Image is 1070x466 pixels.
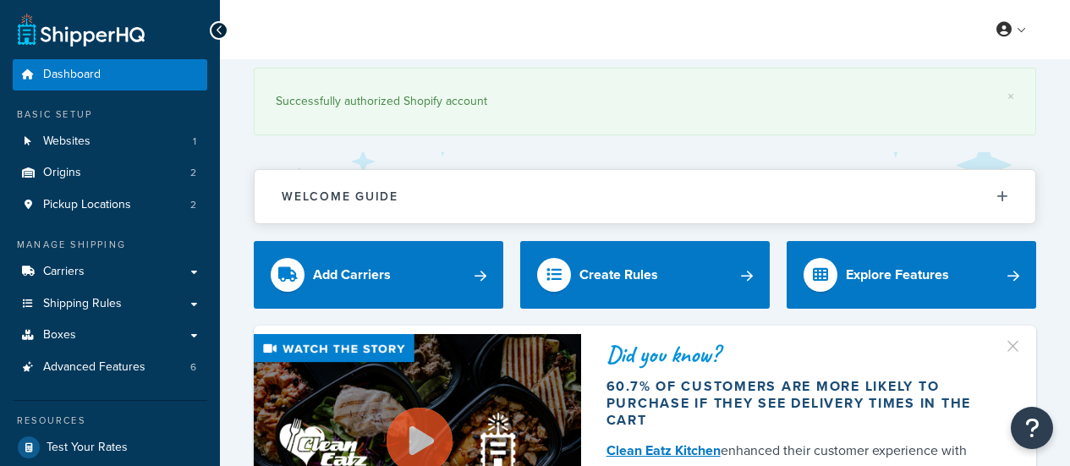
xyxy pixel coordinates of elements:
[13,157,207,189] li: Origins
[846,263,949,287] div: Explore Features
[13,59,207,90] a: Dashboard
[190,360,196,375] span: 6
[193,134,196,149] span: 1
[13,126,207,157] li: Websites
[606,378,1011,429] div: 60.7% of customers are more likely to purchase if they see delivery times in the cart
[276,90,1014,113] div: Successfully authorized Shopify account
[190,166,196,180] span: 2
[43,360,145,375] span: Advanced Features
[43,265,85,279] span: Carriers
[43,134,91,149] span: Websites
[190,198,196,212] span: 2
[43,166,81,180] span: Origins
[47,441,128,455] span: Test Your Rates
[43,297,122,311] span: Shipping Rules
[13,238,207,252] div: Manage Shipping
[13,320,207,351] a: Boxes
[1007,90,1014,103] a: ×
[13,352,207,383] li: Advanced Features
[13,432,207,463] a: Test Your Rates
[13,256,207,288] a: Carriers
[13,189,207,221] li: Pickup Locations
[13,352,207,383] a: Advanced Features6
[787,241,1036,309] a: Explore Features
[43,328,76,343] span: Boxes
[254,241,503,309] a: Add Carriers
[606,343,1011,366] div: Did you know?
[43,68,101,82] span: Dashboard
[313,263,391,287] div: Add Carriers
[282,190,398,203] h2: Welcome Guide
[13,157,207,189] a: Origins2
[520,241,770,309] a: Create Rules
[579,263,658,287] div: Create Rules
[13,414,207,428] div: Resources
[13,126,207,157] a: Websites1
[1011,407,1053,449] button: Open Resource Center
[606,441,721,460] a: Clean Eatz Kitchen
[43,198,131,212] span: Pickup Locations
[13,107,207,122] div: Basic Setup
[13,189,207,221] a: Pickup Locations2
[13,288,207,320] a: Shipping Rules
[255,170,1035,223] button: Welcome Guide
